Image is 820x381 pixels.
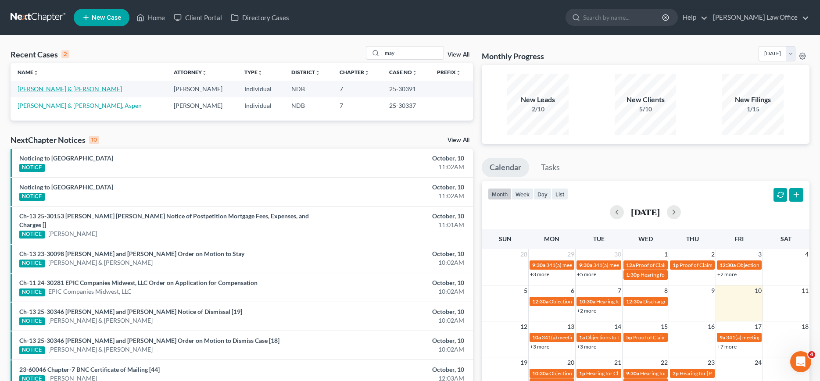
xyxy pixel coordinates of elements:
[382,81,430,97] td: 25-30391
[322,192,464,200] div: 11:02AM
[626,271,640,278] span: 1:30p
[322,345,464,354] div: 10:02AM
[382,46,444,59] input: Search by name...
[663,249,669,260] span: 1
[18,85,122,93] a: [PERSON_NAME] & [PERSON_NAME]
[33,70,39,75] i: unfold_more
[586,370,652,377] span: Hearing for Cheyenne Czech
[322,307,464,316] div: October, 10
[566,321,575,332] span: 13
[781,235,791,242] span: Sat
[244,69,263,75] a: Typeunfold_more
[710,285,716,296] span: 9
[284,97,333,114] td: NDB
[412,70,417,75] i: unfold_more
[633,334,770,341] span: Proof of Claim Deadline - Government for [PERSON_NAME]
[333,97,382,114] td: 7
[566,249,575,260] span: 29
[532,334,541,341] span: 10a
[19,337,279,344] a: Ch-13 25-30346 [PERSON_NAME] and [PERSON_NAME] Order on Motion to Dismiss Case [18]
[613,357,622,368] span: 21
[757,249,763,260] span: 3
[801,321,809,332] span: 18
[333,81,382,97] td: 7
[364,70,369,75] i: unfold_more
[566,357,575,368] span: 20
[19,212,309,228] a: Ch-13 25-30153 [PERSON_NAME] [PERSON_NAME] Notice of Postpetition Mortgage Fees, Expenses, and Ch...
[19,317,45,325] div: NOTICE
[519,321,528,332] span: 12
[577,343,596,350] a: +3 more
[720,262,736,268] span: 12:30a
[322,221,464,229] div: 11:01AM
[613,321,622,332] span: 14
[322,287,464,296] div: 10:02AM
[532,370,548,377] span: 10:30a
[322,365,464,374] div: October, 10
[533,158,568,177] a: Tasks
[437,69,461,75] a: Prefixunfold_more
[808,351,815,358] span: 4
[19,366,160,373] a: 23-60046 Chapter-7 BNC Certificate of Mailing [44]
[507,95,569,105] div: New Leads
[507,105,569,114] div: 2/10
[549,298,688,305] span: Objections to Discharge Due (PFMC-7) for [PERSON_NAME]
[532,298,548,305] span: 12:30a
[523,285,528,296] span: 5
[546,262,677,268] span: 341(a) meeting for [PERSON_NAME] & [PERSON_NAME]
[48,229,97,238] a: [PERSON_NAME]
[641,271,709,278] span: Hearing for [PERSON_NAME]
[258,70,263,75] i: unfold_more
[512,188,534,200] button: week
[19,308,242,315] a: Ch-13 25-30346 [PERSON_NAME] and [PERSON_NAME] Notice of Dismissal [19]
[551,188,568,200] button: list
[579,370,585,377] span: 1p
[673,262,679,268] span: 1p
[615,95,676,105] div: New Clients
[322,249,464,258] div: October, 10
[19,183,113,191] a: Noticing to [GEOGRAPHIC_DATA]
[722,95,784,105] div: New Filings
[169,10,226,25] a: Client Portal
[577,307,596,314] a: +2 more
[717,343,737,350] a: +7 more
[237,81,284,97] td: Individual
[626,334,632,341] span: 5p
[92,14,121,21] span: New Case
[586,334,724,341] span: Objections to Discharge Due (PFMC-7) for [PERSON_NAME]
[707,321,716,332] span: 16
[615,105,676,114] div: 5/10
[174,69,207,75] a: Attorneyunfold_more
[579,298,595,305] span: 10:30a
[722,105,784,114] div: 1/15
[19,231,45,239] div: NOTICE
[167,81,238,97] td: [PERSON_NAME]
[530,343,549,350] a: +3 more
[19,288,45,296] div: NOTICE
[593,235,605,242] span: Tue
[11,49,69,60] div: Recent Cases
[48,345,153,354] a: [PERSON_NAME] & [PERSON_NAME]
[322,212,464,221] div: October, 10
[596,298,665,305] span: Hearing for [PERSON_NAME]
[804,249,809,260] span: 4
[790,351,811,372] iframe: Intercom live chat
[291,69,320,75] a: Districtunfold_more
[544,235,559,242] span: Mon
[284,81,333,97] td: NDB
[389,69,417,75] a: Case Nounfold_more
[322,278,464,287] div: October, 10
[322,316,464,325] div: 10:02AM
[643,298,737,305] span: Discharge Granted for [PERSON_NAME]
[593,262,724,268] span: 341(a) meeting for [PERSON_NAME] & [PERSON_NAME]
[226,10,294,25] a: Directory Cases
[717,271,737,278] a: +2 more
[448,137,469,143] a: View All
[532,262,545,268] span: 9:30a
[19,250,244,257] a: Ch-13 23-30098 [PERSON_NAME] and [PERSON_NAME] Order on Motion to Stay
[202,70,207,75] i: unfold_more
[534,188,551,200] button: day
[48,316,153,325] a: [PERSON_NAME] & [PERSON_NAME]
[382,97,430,114] td: 25-30337
[570,285,575,296] span: 6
